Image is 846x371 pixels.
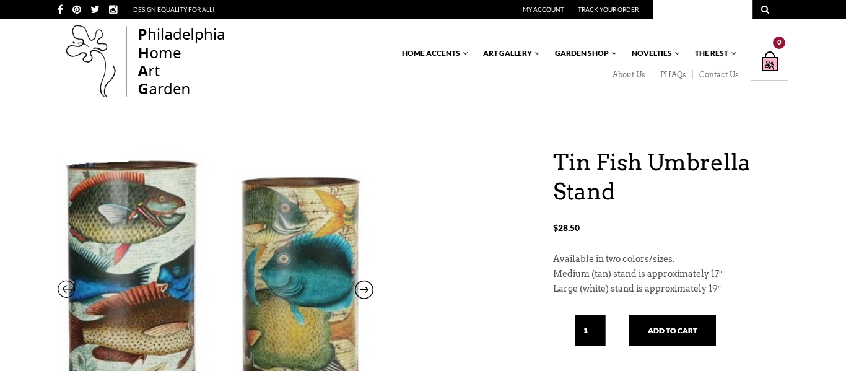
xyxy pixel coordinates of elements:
span: $ [553,222,558,233]
a: About Us [604,70,652,80]
a: Garden Shop [549,43,618,64]
p: Available in two colors/sizes. [553,252,788,267]
a: Art Gallery [477,43,541,64]
p: Large (white) stand is approximately 19″ [553,282,788,297]
a: PHAQs [652,70,693,80]
a: Contact Us [693,70,739,80]
input: Qty [575,315,606,346]
p: Medium (tan) stand is approximately 17″ [553,267,788,282]
a: My Account [523,6,564,13]
div: 0 [773,37,785,49]
a: The Rest [689,43,738,64]
a: Novelties [626,43,681,64]
h1: Tin Fish Umbrella Stand [553,148,788,206]
button: Add to cart [629,315,716,346]
a: Track Your Order [578,6,639,13]
a: Home Accents [396,43,469,64]
bdi: 28.50 [553,222,580,233]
